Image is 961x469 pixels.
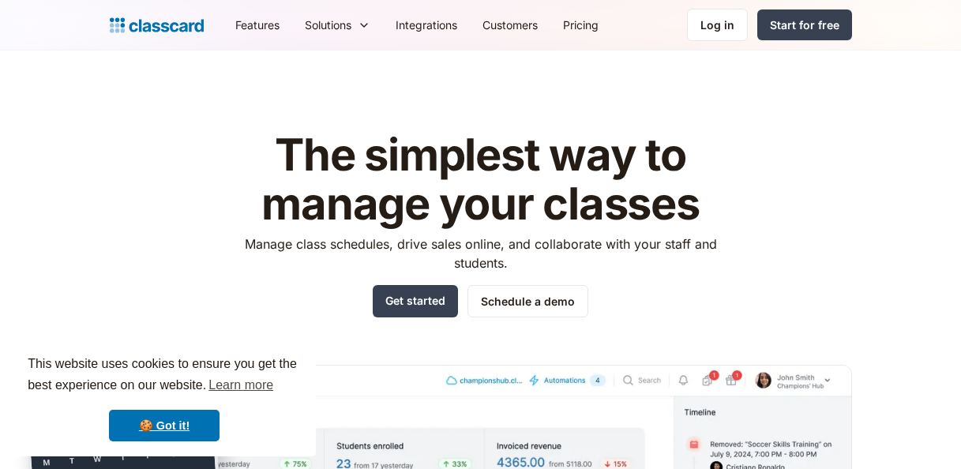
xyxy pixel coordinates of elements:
a: Log in [687,9,748,41]
div: Solutions [305,17,351,33]
p: Manage class schedules, drive sales online, and collaborate with your staff and students. [230,234,731,272]
a: learn more about cookies [206,373,276,397]
a: Start for free [757,9,852,40]
a: Features [223,7,292,43]
a: Pricing [550,7,611,43]
a: Get started [373,285,458,317]
a: Logo [110,14,204,36]
span: This website uses cookies to ensure you get the best experience on our website. [28,355,301,397]
a: dismiss cookie message [109,410,220,441]
a: Integrations [383,7,470,43]
div: cookieconsent [13,340,316,456]
div: Solutions [292,7,383,43]
h1: The simplest way to manage your classes [230,131,731,228]
div: Start for free [770,17,839,33]
a: Customers [470,7,550,43]
div: Log in [700,17,734,33]
a: Schedule a demo [467,285,588,317]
